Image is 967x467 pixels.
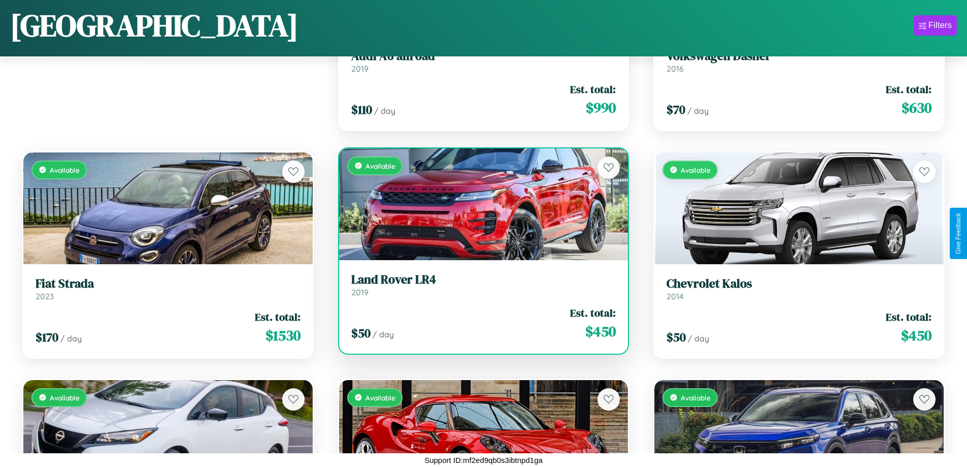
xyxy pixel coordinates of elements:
[928,20,952,30] div: Filters
[687,106,709,116] span: / day
[265,325,301,346] span: $ 1530
[424,453,543,467] p: Support ID: mf2ed9qb0s3ibtnpd1ga
[10,5,298,46] h1: [GEOGRAPHIC_DATA]
[666,291,684,301] span: 2014
[351,325,371,341] span: $ 50
[50,393,80,402] span: Available
[351,272,616,287] h3: Land Rover LR4
[886,309,931,324] span: Est. total:
[36,276,301,291] h3: Fiat Strada
[36,329,58,346] span: $ 170
[373,329,394,339] span: / day
[351,272,616,297] a: Land Rover LR42019
[666,64,684,74] span: 2016
[351,49,616,74] a: Audi A6 allroad2019
[886,82,931,97] span: Est. total:
[666,49,931,64] h3: Volkswagen Dasher
[570,305,616,320] span: Est. total:
[60,333,82,344] span: / day
[351,287,369,297] span: 2019
[351,49,616,64] h3: Audi A6 allroad
[50,166,80,174] span: Available
[955,213,962,254] div: Give Feedback
[374,106,395,116] span: / day
[914,15,957,36] button: Filters
[255,309,301,324] span: Est. total:
[902,98,931,118] span: $ 630
[585,321,616,341] span: $ 450
[681,166,711,174] span: Available
[666,49,931,74] a: Volkswagen Dasher2016
[666,101,685,118] span: $ 70
[666,276,931,291] h3: Chevrolet Kalos
[666,329,686,346] span: $ 50
[688,333,709,344] span: / day
[586,98,616,118] span: $ 990
[365,162,395,170] span: Available
[365,393,395,402] span: Available
[666,276,931,301] a: Chevrolet Kalos2014
[901,325,931,346] span: $ 450
[36,276,301,301] a: Fiat Strada2023
[36,291,54,301] span: 2023
[351,101,372,118] span: $ 110
[681,393,711,402] span: Available
[351,64,369,74] span: 2019
[570,82,616,97] span: Est. total:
